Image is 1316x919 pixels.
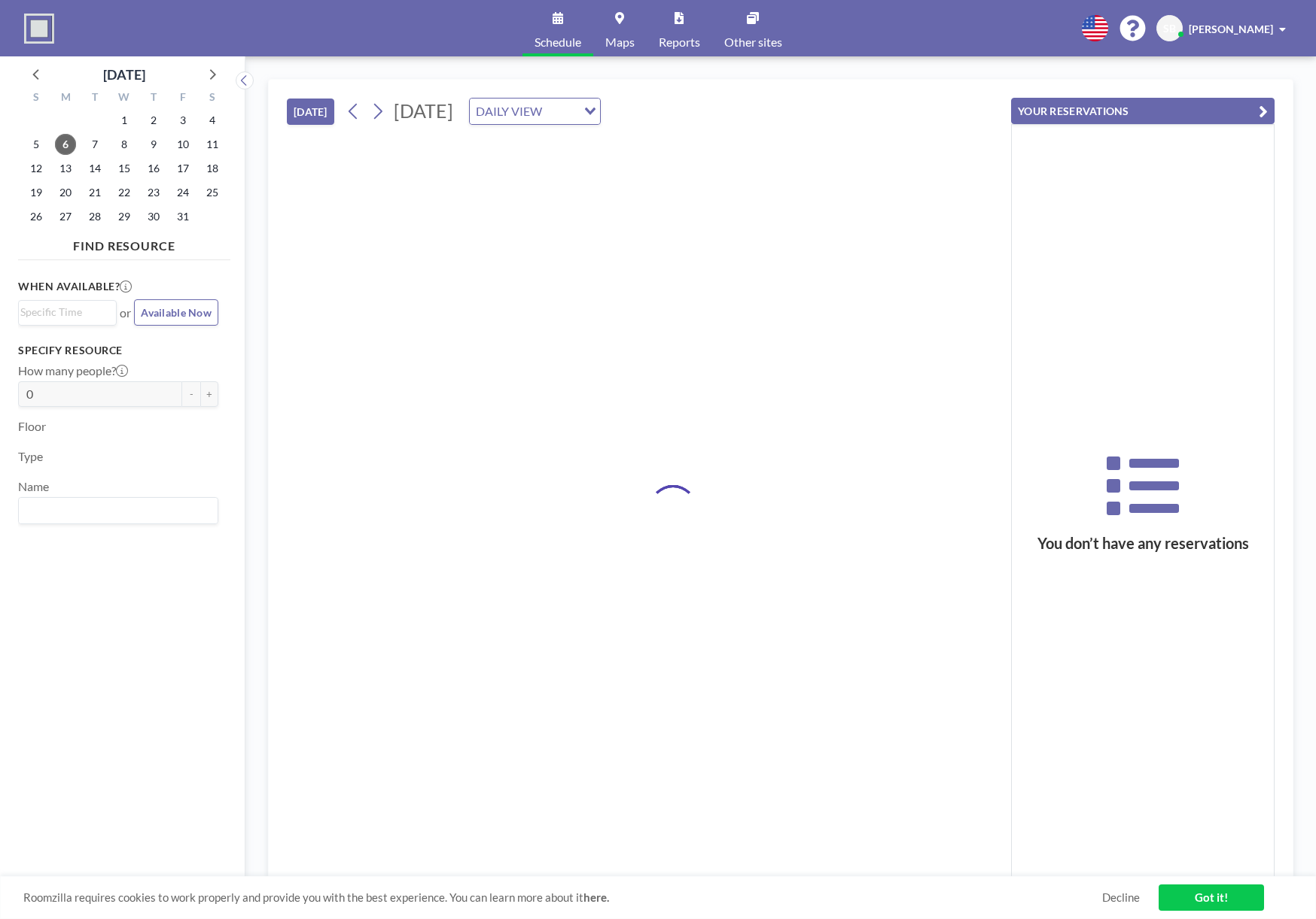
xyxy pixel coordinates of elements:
[26,206,47,227] span: Sunday, October 26, 2025
[103,64,145,85] div: [DATE]
[18,449,43,464] label: Type
[134,299,218,326] button: Available Now
[23,890,1102,905] span: Roomzilla requires cookies to work properly and provide you with the best experience. You can lea...
[202,182,223,203] span: Saturday, October 25, 2025
[724,36,782,48] span: Other sites
[84,182,105,203] span: Tuesday, October 21, 2025
[114,134,135,155] span: Wednesday, October 8, 2025
[143,110,164,131] span: Thursday, October 2, 2025
[605,36,635,48] span: Maps
[197,89,227,108] div: S
[1159,884,1264,911] a: Got it!
[583,890,609,904] a: here.
[202,134,223,155] span: Saturday, October 11, 2025
[24,14,54,44] img: organization-logo
[114,110,135,131] span: Wednesday, October 1, 2025
[51,89,81,108] div: M
[1189,23,1273,35] span: [PERSON_NAME]
[18,344,218,357] h3: Specify resource
[84,134,105,155] span: Tuesday, October 7, 2025
[81,89,110,108] div: T
[20,501,209,520] input: Search for option
[182,381,200,407] button: -
[1163,22,1176,35] span: SB
[84,158,105,179] span: Tuesday, October 14, 2025
[55,206,76,227] span: Monday, October 27, 2025
[1102,890,1140,905] a: Decline
[202,158,223,179] span: Saturday, October 18, 2025
[55,182,76,203] span: Monday, October 20, 2025
[172,206,193,227] span: Friday, October 31, 2025
[26,182,47,203] span: Sunday, October 19, 2025
[55,134,76,155] span: Monday, October 6, 2025
[55,158,76,179] span: Monday, October 13, 2025
[18,363,128,378] label: How many people?
[473,102,545,121] span: DAILY VIEW
[168,89,197,108] div: F
[18,232,230,253] h4: FIND RESOURCE
[22,89,51,108] div: S
[20,304,108,320] input: Search for option
[114,158,135,179] span: Wednesday, October 15, 2025
[143,182,164,203] span: Thursday, October 23, 2025
[141,306,212,319] span: Available Now
[547,102,575,121] input: Search for option
[394,99,453,122] span: [DATE]
[19,301,116,323] div: Search for option
[139,89,168,108] div: T
[172,134,193,155] span: Friday, October 10, 2025
[1012,534,1274,553] h3: You don’t have any reservations
[26,134,47,155] span: Sunday, October 5, 2025
[202,110,223,131] span: Saturday, October 4, 2025
[143,158,164,179] span: Thursday, October 16, 2025
[172,110,193,131] span: Friday, October 3, 2025
[470,99,600,124] div: Search for option
[110,89,139,108] div: W
[1011,98,1275,124] button: YOUR RESERVATIONS
[18,479,49,494] label: Name
[19,498,218,523] div: Search for option
[659,36,700,48] span: Reports
[18,419,46,434] label: Floor
[287,99,334,125] button: [DATE]
[114,206,135,227] span: Wednesday, October 29, 2025
[172,158,193,179] span: Friday, October 17, 2025
[535,36,581,48] span: Schedule
[200,381,218,407] button: +
[120,305,131,320] span: or
[143,134,164,155] span: Thursday, October 9, 2025
[143,206,164,227] span: Thursday, October 30, 2025
[26,158,47,179] span: Sunday, October 12, 2025
[172,182,193,203] span: Friday, October 24, 2025
[114,182,135,203] span: Wednesday, October 22, 2025
[84,206,105,227] span: Tuesday, October 28, 2025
